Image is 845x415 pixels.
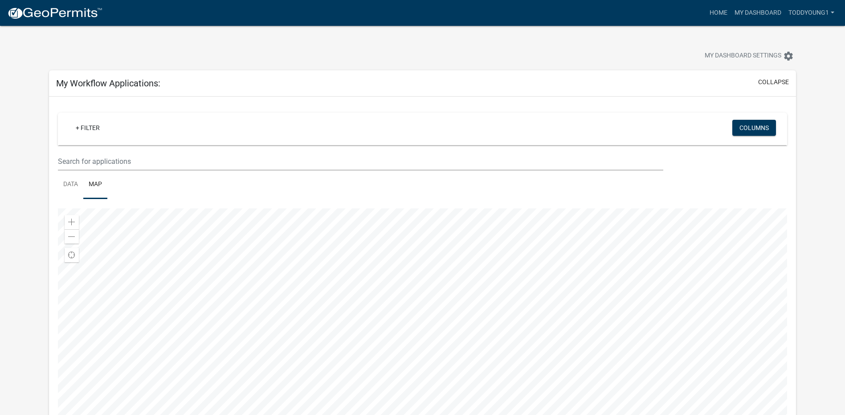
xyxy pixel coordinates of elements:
a: My Dashboard [731,4,785,21]
a: Home [706,4,731,21]
button: collapse [758,77,789,87]
input: Search for applications [58,152,663,171]
button: Columns [732,120,776,136]
div: Zoom out [65,229,79,244]
button: My Dashboard Settingssettings [698,47,801,65]
h5: My Workflow Applications: [56,78,160,89]
i: settings [783,51,794,61]
a: Toddyoung1 [785,4,838,21]
div: Find my location [65,248,79,262]
a: Data [58,171,83,199]
div: Zoom in [65,215,79,229]
a: + Filter [69,120,107,136]
span: My Dashboard Settings [705,51,781,61]
a: Map [83,171,107,199]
